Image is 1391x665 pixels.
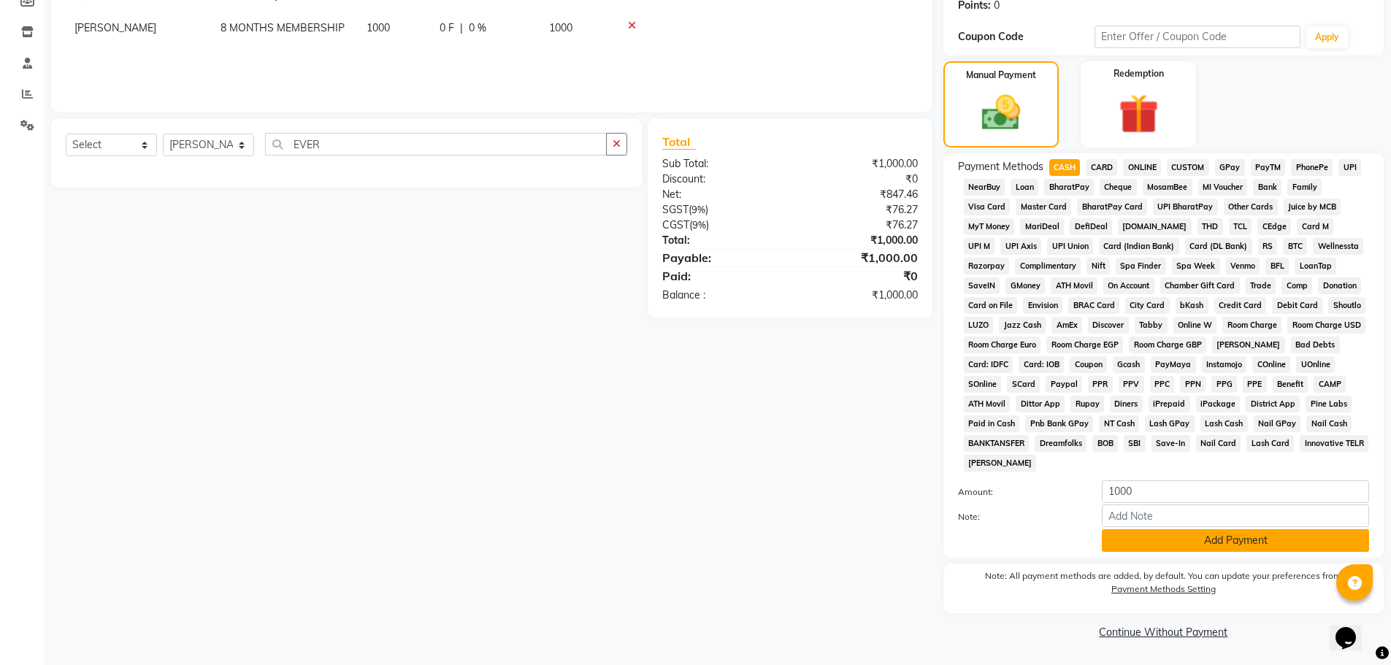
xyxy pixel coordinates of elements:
[964,297,1018,314] span: Card on File
[1100,179,1137,196] span: Cheque
[964,317,994,334] span: LUZO
[1129,337,1206,353] span: Room Charge GBP
[1272,297,1322,314] span: Debit Card
[1258,238,1278,255] span: RS
[1306,415,1352,432] span: Nail Cash
[1254,415,1301,432] span: Nail GPay
[1023,297,1062,314] span: Envision
[651,187,790,202] div: Net:
[1180,376,1206,393] span: PPN
[1291,337,1340,353] span: Bad Debts
[1313,238,1363,255] span: Wellnessta
[790,288,929,303] div: ₹1,000.00
[1198,179,1248,196] span: MI Voucher
[460,20,463,36] span: |
[662,134,696,150] span: Total
[1196,396,1241,412] span: iPackage
[662,218,689,231] span: CGST
[1226,258,1260,274] span: Venmo
[790,172,929,187] div: ₹0
[966,69,1036,82] label: Manual Payment
[651,288,790,303] div: Balance :
[1005,277,1045,294] span: GMoney
[1019,356,1064,373] span: Card: IOB
[1114,67,1164,80] label: Redemption
[1253,179,1281,196] span: Bank
[1273,376,1308,393] span: Benefit
[1020,218,1064,235] span: MariDeal
[1314,376,1346,393] span: CAMP
[1088,317,1129,334] span: Discover
[1151,435,1190,452] span: Save-In
[1215,159,1245,176] span: GPay
[1123,159,1161,176] span: ONLINE
[1212,337,1285,353] span: [PERSON_NAME]
[1099,415,1139,432] span: NT Cash
[964,218,1015,235] span: MyT Money
[1106,89,1171,139] img: _gift.svg
[1172,258,1220,274] span: Spa Week
[651,218,790,233] div: ( )
[958,29,1095,45] div: Coupon Code
[958,569,1369,601] label: Note: All payment methods are added, by default. You can update your preferences from
[1124,435,1146,452] span: SBI
[958,159,1043,174] span: Payment Methods
[964,435,1030,452] span: BANKTANSFER
[1102,480,1369,503] input: Amount
[1051,317,1082,334] span: AmEx
[1077,199,1147,215] span: BharatPay Card
[1295,258,1336,274] span: LoanTap
[1252,356,1290,373] span: COnline
[1214,297,1267,314] span: Credit Card
[1153,199,1218,215] span: UPI BharatPay
[1044,179,1094,196] span: BharatPay
[692,219,706,231] span: 9%
[1176,297,1208,314] span: bKash
[964,238,995,255] span: UPI M
[964,455,1037,472] span: [PERSON_NAME]
[1070,218,1112,235] span: DefiDeal
[1015,258,1081,274] span: Complimentary
[1070,356,1107,373] span: Coupon
[1224,199,1278,215] span: Other Cards
[221,21,345,34] span: 8 MONTHS MEMBERSHIP
[1173,317,1217,334] span: Online W
[1149,396,1190,412] span: iPrepaid
[1291,159,1333,176] span: PhonePe
[1046,376,1082,393] span: Paypal
[1145,415,1195,432] span: Lash GPay
[1116,258,1166,274] span: Spa Finder
[1016,199,1071,215] span: Master Card
[651,249,790,266] div: Payable:
[1011,179,1038,196] span: Loan
[1257,218,1291,235] span: CEdge
[1211,376,1237,393] span: PPG
[74,21,156,34] span: [PERSON_NAME]
[1251,159,1286,176] span: PayTM
[1143,179,1192,196] span: MosamBee
[1049,159,1081,176] span: CASH
[1296,356,1335,373] span: UOnline
[790,249,929,266] div: ₹1,000.00
[964,179,1005,196] span: NearBuy
[1111,583,1216,596] label: Payment Methods Setting
[1110,396,1143,412] span: Diners
[1284,199,1341,215] span: Juice by MCB
[265,133,607,155] input: Search
[790,233,929,248] div: ₹1,000.00
[1196,435,1241,452] span: Nail Card
[662,203,689,216] span: SGST
[1119,376,1144,393] span: PPV
[651,267,790,285] div: Paid:
[1243,376,1267,393] span: PPE
[964,277,1000,294] span: SaveIN
[1007,376,1040,393] span: SCard
[1102,529,1369,552] button: Add Payment
[651,172,790,187] div: Discount:
[1338,159,1361,176] span: UPI
[1246,277,1276,294] span: Trade
[1047,238,1093,255] span: UPI Union
[946,625,1381,640] a: Continue Without Payment
[1125,297,1170,314] span: City Card
[790,202,929,218] div: ₹76.27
